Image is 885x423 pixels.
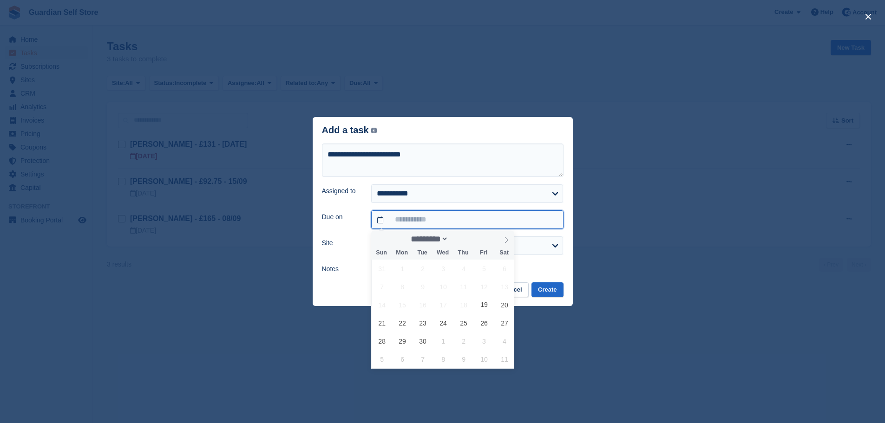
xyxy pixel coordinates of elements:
span: September 16, 2025 [414,296,432,314]
span: September 24, 2025 [434,314,452,332]
span: October 5, 2025 [373,350,391,368]
span: October 8, 2025 [434,350,452,368]
span: September 19, 2025 [475,296,493,314]
span: September 22, 2025 [393,314,412,332]
button: close [861,9,876,24]
span: Wed [433,250,453,256]
span: October 1, 2025 [434,332,452,350]
span: September 1, 2025 [393,260,412,278]
span: October 2, 2025 [455,332,473,350]
span: September 8, 2025 [393,278,412,296]
span: Sat [494,250,514,256]
span: October 6, 2025 [393,350,412,368]
span: September 11, 2025 [455,278,473,296]
span: September 25, 2025 [455,314,473,332]
label: Site [322,238,361,248]
span: September 9, 2025 [414,278,432,296]
span: Fri [473,250,494,256]
input: Year [448,234,478,244]
span: September 27, 2025 [495,314,513,332]
span: Tue [412,250,433,256]
span: October 3, 2025 [475,332,493,350]
button: Create [531,282,563,298]
span: September 23, 2025 [414,314,432,332]
span: October 10, 2025 [475,350,493,368]
span: October 7, 2025 [414,350,432,368]
span: October 4, 2025 [495,332,513,350]
span: September 28, 2025 [373,332,391,350]
span: September 21, 2025 [373,314,391,332]
span: September 13, 2025 [495,278,513,296]
span: August 31, 2025 [373,260,391,278]
img: icon-info-grey-7440780725fd019a000dd9b08b2336e03edf1995a4989e88bcd33f0948082b44.svg [371,128,377,133]
div: Add a task [322,125,377,136]
span: September 12, 2025 [475,278,493,296]
span: Sun [371,250,392,256]
span: Thu [453,250,473,256]
span: September 10, 2025 [434,278,452,296]
span: September 6, 2025 [495,260,513,278]
span: October 9, 2025 [455,350,473,368]
span: September 5, 2025 [475,260,493,278]
label: Assigned to [322,186,361,196]
span: September 14, 2025 [373,296,391,314]
label: Notes [322,264,361,274]
span: September 15, 2025 [393,296,412,314]
span: September 18, 2025 [455,296,473,314]
span: September 7, 2025 [373,278,391,296]
label: Due on [322,212,361,222]
span: September 20, 2025 [495,296,513,314]
span: October 11, 2025 [495,350,513,368]
select: Month [408,234,449,244]
span: September 17, 2025 [434,296,452,314]
span: September 2, 2025 [414,260,432,278]
span: September 30, 2025 [414,332,432,350]
span: September 4, 2025 [455,260,473,278]
span: Mon [392,250,412,256]
span: September 26, 2025 [475,314,493,332]
span: September 29, 2025 [393,332,412,350]
span: September 3, 2025 [434,260,452,278]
